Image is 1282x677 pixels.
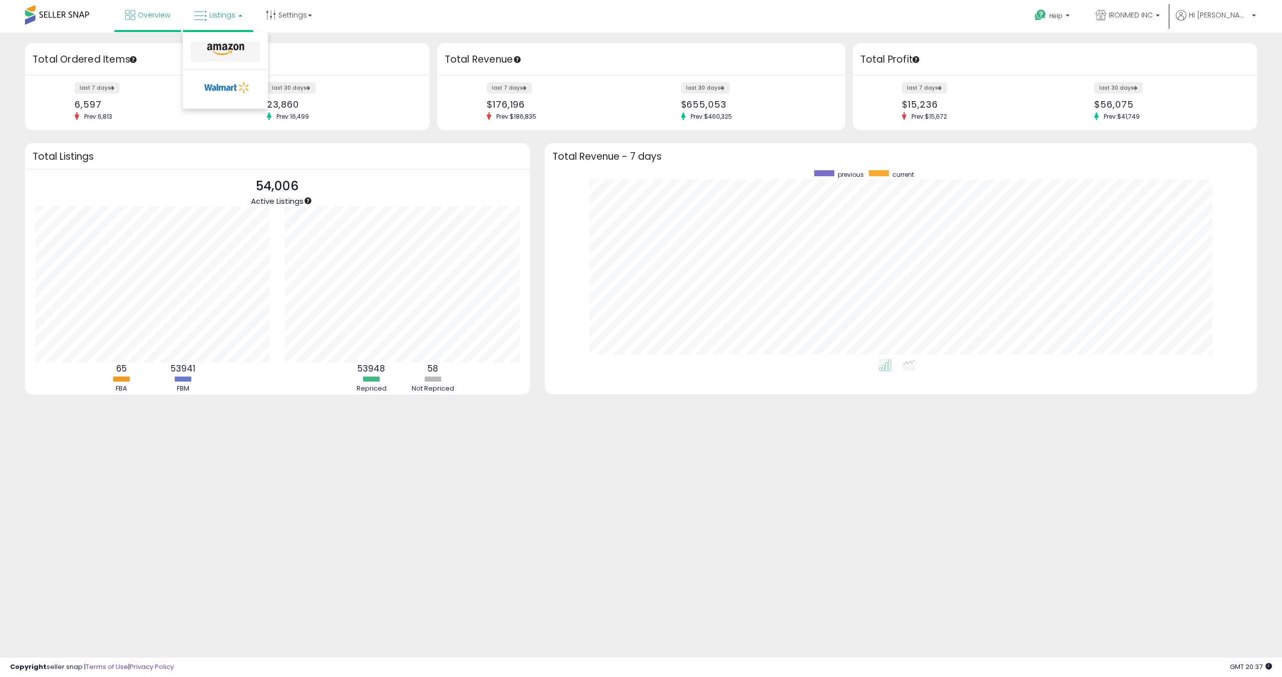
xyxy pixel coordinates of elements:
span: Active Listings [251,196,303,206]
span: Prev: $186,835 [491,112,541,121]
label: last 7 days [487,82,532,94]
b: 53941 [171,363,195,375]
b: 58 [428,363,438,375]
a: Hi [PERSON_NAME] [1176,10,1256,33]
label: last 30 days [681,82,730,94]
h3: Total Revenue [445,53,838,67]
i: Get Help [1034,9,1047,22]
b: 53948 [358,363,385,375]
span: Help [1049,12,1063,20]
span: previous [838,170,864,179]
b: 65 [116,363,127,375]
div: $56,075 [1094,99,1239,110]
div: FBM [153,384,213,394]
p: 54,006 [251,177,303,196]
span: IRONMED INC [1109,10,1153,20]
a: Help [1027,2,1080,33]
h3: Total Listings [33,153,522,160]
label: last 7 days [75,82,120,94]
div: 6,597 [75,99,220,110]
div: Tooltip anchor [303,196,312,205]
div: FBA [92,384,152,394]
span: Prev: $41,749 [1099,112,1145,121]
h3: Total Ordered Items [33,53,422,67]
div: $655,053 [681,99,828,110]
div: Tooltip anchor [911,55,920,64]
span: Prev: 16,499 [271,112,314,121]
h3: Total Revenue - 7 days [552,153,1250,160]
div: $15,236 [902,99,1047,110]
div: Tooltip anchor [129,55,138,64]
span: Hi [PERSON_NAME] [1189,10,1249,20]
span: Overview [138,10,170,20]
span: Prev: 6,813 [79,112,117,121]
span: Prev: $15,672 [906,112,952,121]
label: last 30 days [267,82,315,94]
div: Repriced [342,384,402,394]
span: current [892,170,914,179]
div: Tooltip anchor [513,55,522,64]
span: Listings [209,10,235,20]
div: 23,860 [267,99,412,110]
label: last 7 days [902,82,947,94]
h3: Total Profit [860,53,1250,67]
span: Prev: $460,325 [686,112,737,121]
label: last 30 days [1094,82,1143,94]
div: $176,196 [487,99,633,110]
div: Not Repriced [403,384,463,394]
